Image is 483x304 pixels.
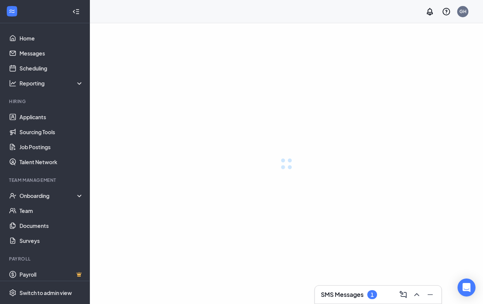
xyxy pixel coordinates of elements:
svg: ComposeMessage [399,290,408,299]
div: Onboarding [19,192,84,199]
svg: Minimize [426,290,435,299]
div: GH [459,8,467,15]
button: Minimize [423,289,435,301]
button: ComposeMessage [397,289,408,301]
svg: Notifications [425,7,434,16]
a: Sourcing Tools [19,124,83,139]
div: Switch to admin view [19,289,72,297]
a: Surveys [19,233,83,248]
button: ChevronUp [410,289,422,301]
div: Payroll [9,256,82,262]
svg: UserCheck [9,192,16,199]
a: Team [19,203,83,218]
div: 1 [371,292,374,298]
a: Talent Network [19,154,83,169]
svg: Collapse [72,8,80,15]
a: PayrollCrown [19,267,83,282]
svg: Analysis [9,79,16,87]
div: Team Management [9,177,82,183]
div: Open Intercom Messenger [458,279,476,297]
svg: WorkstreamLogo [8,7,16,15]
a: Applicants [19,109,83,124]
svg: ChevronUp [412,290,421,299]
a: Documents [19,218,83,233]
svg: QuestionInfo [442,7,451,16]
a: Scheduling [19,61,83,76]
div: Reporting [19,79,84,87]
a: Home [19,31,83,46]
h3: SMS Messages [321,291,364,299]
a: Messages [19,46,83,61]
a: Job Postings [19,139,83,154]
svg: Settings [9,289,16,297]
div: Hiring [9,98,82,105]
